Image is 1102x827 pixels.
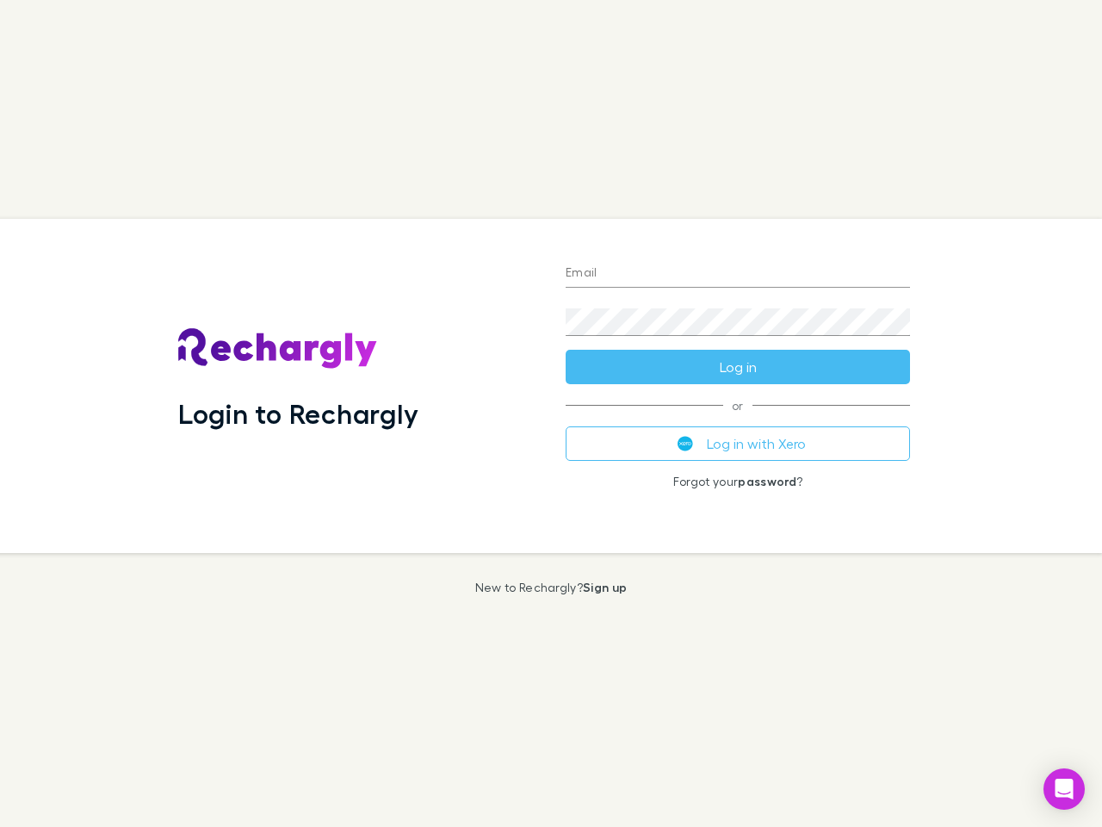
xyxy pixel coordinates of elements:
a: Sign up [583,580,627,594]
button: Log in with Xero [566,426,910,461]
button: Log in [566,350,910,384]
a: password [738,474,796,488]
h1: Login to Rechargly [178,397,418,430]
p: New to Rechargly? [475,581,628,594]
div: Open Intercom Messenger [1043,768,1085,810]
img: Rechargly's Logo [178,328,378,370]
p: Forgot your ? [566,475,910,488]
img: Xero's logo [678,436,693,451]
span: or [566,405,910,406]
